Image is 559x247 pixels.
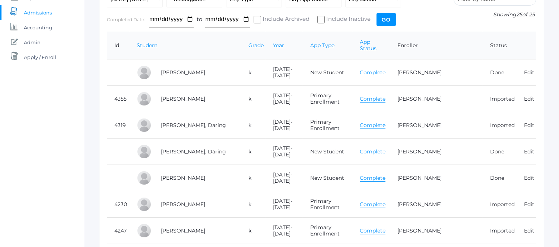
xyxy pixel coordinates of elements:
th: Id [107,32,129,59]
input: Include Archived [254,16,261,23]
td: [DATE]-[DATE] [266,59,303,86]
a: [PERSON_NAME] [397,175,442,181]
span: Admin [24,35,41,50]
td: [PERSON_NAME], Daring [153,139,241,165]
td: [DATE]-[DATE] [266,218,303,244]
td: k [241,139,266,165]
span: Admissions [24,5,52,20]
td: k [241,59,266,86]
td: 4247 [107,218,129,244]
span: Accounting [24,20,52,35]
td: [DATE]-[DATE] [266,191,303,218]
a: Edit [524,227,534,234]
a: Complete [360,148,385,155]
td: k [241,191,266,218]
a: [PERSON_NAME] [397,148,442,155]
td: New Student [303,59,352,86]
a: Complete [360,69,385,76]
td: Imported [483,191,517,218]
a: Complete [360,227,385,234]
a: Edit [524,175,534,181]
div: Oscar Anderson [137,91,152,106]
td: [PERSON_NAME] [153,59,241,86]
td: [DATE]-[DATE] [266,112,303,139]
td: [DATE]-[DATE] [266,165,303,191]
a: App Status [360,39,377,52]
input: Go [377,13,396,26]
a: [PERSON_NAME], Daring [161,122,226,129]
a: Complete [360,175,385,182]
th: Enroller [390,32,483,59]
td: Imported [483,218,517,244]
td: 4355 [107,86,129,112]
a: [PERSON_NAME] [397,122,442,129]
td: [PERSON_NAME] [153,165,241,191]
td: [DATE]-[DATE] [266,139,303,165]
span: Include Inactive [325,15,371,24]
th: Status [483,32,517,59]
td: New Student [303,165,352,191]
div: Daring Ballew [137,118,152,133]
input: From [149,11,194,28]
td: k [241,86,266,112]
a: [PERSON_NAME] [161,201,205,208]
a: App Type [310,42,334,49]
a: Edit [524,69,534,76]
a: Complete [360,201,385,208]
td: Primary Enrollment [303,112,352,139]
a: [PERSON_NAME] [161,95,205,102]
td: Imported [483,112,517,139]
td: [DATE]-[DATE] [266,86,303,112]
td: Primary Enrollment [303,218,352,244]
div: Julia Crochet [137,223,152,238]
a: Edit [524,148,534,155]
td: 4230 [107,191,129,218]
a: Edit [524,122,534,129]
a: Edit [524,95,534,102]
a: Student [137,42,158,49]
a: [PERSON_NAME] [397,69,442,76]
input: To [205,11,250,28]
input: Include Inactive [317,16,325,23]
td: Primary Enrollment [303,86,352,112]
div: Carson Broome [137,197,152,212]
a: Year [273,42,284,49]
a: [PERSON_NAME] [397,95,442,102]
a: Edit [524,201,534,208]
td: Done [483,139,517,165]
td: Imported [483,86,517,112]
a: Complete [360,122,385,129]
p: Showing of 25 [442,11,536,19]
span: Include Archived [261,15,310,24]
td: Done [483,165,517,191]
td: k [241,112,266,139]
span: 25 [516,11,522,18]
td: Done [483,59,517,86]
span: to [197,16,202,23]
td: 4319 [107,112,129,139]
td: k [241,218,266,244]
span: Apply / Enroll [24,50,56,65]
a: Grade [248,42,264,49]
a: [PERSON_NAME] [161,227,205,234]
td: k [241,165,266,191]
td: Primary Enrollment [303,191,352,218]
td: New Student [303,139,352,165]
a: [PERSON_NAME] [397,201,442,208]
a: [PERSON_NAME] [397,227,442,234]
a: Complete [360,95,385,103]
label: Completed Date: [107,17,145,22]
